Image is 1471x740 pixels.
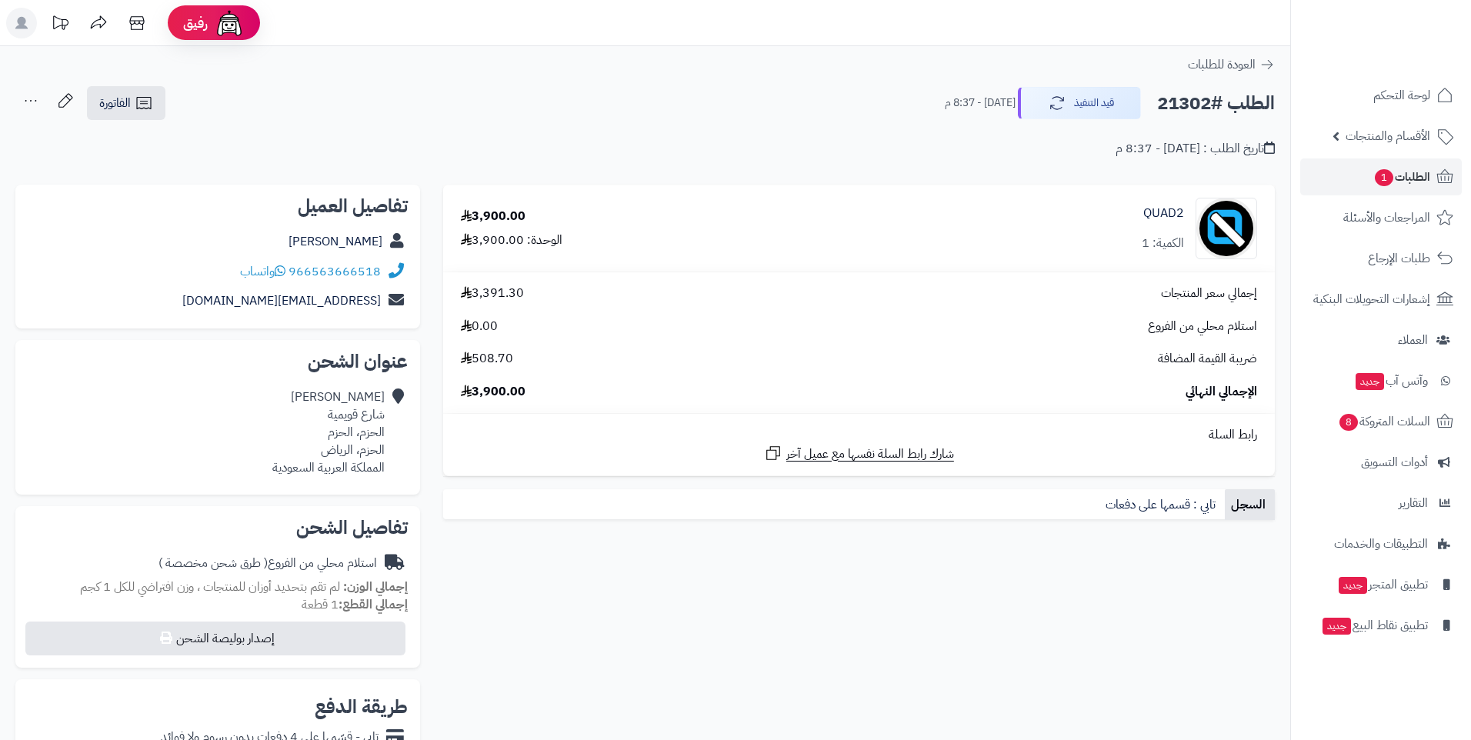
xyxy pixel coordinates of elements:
[461,208,525,225] div: 3,900.00
[461,318,498,335] span: 0.00
[1373,85,1430,106] span: لوحة التحكم
[1300,485,1462,522] a: التقارير
[1368,248,1430,269] span: طلبات الإرجاع
[1354,370,1428,392] span: وآتس آب
[1300,322,1462,358] a: العملاء
[1375,169,1393,186] span: 1
[1300,77,1462,114] a: لوحة التحكم
[28,197,408,215] h2: تفاصيل العميل
[1300,607,1462,644] a: تطبيق نقاط البيعجديد
[1339,577,1367,594] span: جديد
[1300,566,1462,603] a: تطبيق المتجرجديد
[28,352,408,371] h2: عنوان الشحن
[315,698,408,716] h2: طريقة الدفع
[1186,383,1257,401] span: الإجمالي النهائي
[1361,452,1428,473] span: أدوات التسويق
[289,232,382,251] a: [PERSON_NAME]
[1143,205,1184,222] a: QUAD2
[1373,166,1430,188] span: الطلبات
[764,444,954,463] a: شارك رابط السلة نفسها مع عميل آخر
[1343,207,1430,228] span: المراجعات والأسئلة
[1099,489,1225,520] a: تابي : قسمها على دفعات
[158,555,377,572] div: استلام محلي من الفروع
[99,94,131,112] span: الفاتورة
[272,388,385,476] div: [PERSON_NAME] شارع قويمية الحزم، الحزم الحزم، الرياض المملكة العربية السعودية
[1300,525,1462,562] a: التطبيقات والخدمات
[240,262,285,281] a: واتساب
[1323,618,1351,635] span: جديد
[1398,329,1428,351] span: العملاء
[1321,615,1428,636] span: تطبيق نقاط البيع
[214,8,245,38] img: ai-face.png
[1300,281,1462,318] a: إشعارات التحويلات البنكية
[1161,285,1257,302] span: إجمالي سعر المنتجات
[182,292,381,310] a: [EMAIL_ADDRESS][DOMAIN_NAME]
[1346,125,1430,147] span: الأقسام والمنتجات
[461,285,524,302] span: 3,391.30
[461,350,513,368] span: 508.70
[786,445,954,463] span: شارك رابط السلة نفسها مع عميل آخر
[28,518,408,537] h2: تفاصيل الشحن
[343,578,408,596] strong: إجمالي الوزن:
[449,426,1269,444] div: رابط السلة
[1196,198,1256,259] img: no_image-90x90.png
[87,86,165,120] a: الفاتورة
[1300,240,1462,277] a: طلبات الإرجاع
[1142,235,1184,252] div: الكمية: 1
[1300,444,1462,481] a: أدوات التسويق
[1313,288,1430,310] span: إشعارات التحويلات البنكية
[158,554,268,572] span: ( طرق شحن مخصصة )
[25,622,405,655] button: إصدار بوليصة الشحن
[1399,492,1428,514] span: التقارير
[1339,414,1358,431] span: 8
[1300,362,1462,399] a: وآتس آبجديد
[289,262,381,281] a: 966563666518
[1157,88,1275,119] h2: الطلب #21302
[1225,489,1275,520] a: السجل
[945,95,1016,111] small: [DATE] - 8:37 م
[1300,403,1462,440] a: السلات المتروكة8
[41,8,79,42] a: تحديثات المنصة
[1300,158,1462,195] a: الطلبات1
[1300,199,1462,236] a: المراجعات والأسئلة
[302,595,408,614] small: 1 قطعة
[461,383,525,401] span: 3,900.00
[1148,318,1257,335] span: استلام محلي من الفروع
[339,595,408,614] strong: إجمالي القطع:
[1116,140,1275,158] div: تاريخ الطلب : [DATE] - 8:37 م
[1158,350,1257,368] span: ضريبة القيمة المضافة
[1338,411,1430,432] span: السلات المتروكة
[1188,55,1256,74] span: العودة للطلبات
[1356,373,1384,390] span: جديد
[1018,87,1141,119] button: قيد التنفيذ
[1337,574,1428,595] span: تطبيق المتجر
[1334,533,1428,555] span: التطبيقات والخدمات
[183,14,208,32] span: رفيق
[1188,55,1275,74] a: العودة للطلبات
[80,578,340,596] span: لم تقم بتحديد أوزان للمنتجات ، وزن افتراضي للكل 1 كجم
[461,232,562,249] div: الوحدة: 3,900.00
